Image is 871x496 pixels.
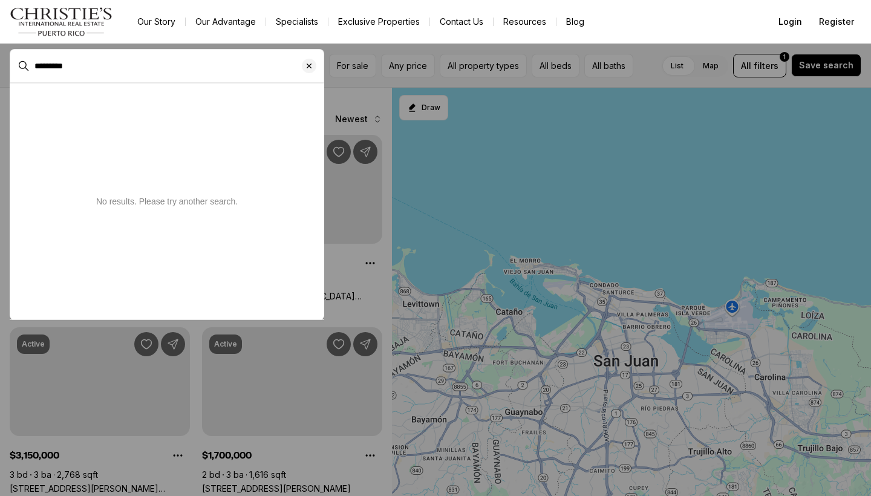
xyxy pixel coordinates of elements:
[128,13,185,30] a: Our Story
[819,17,854,27] span: Register
[10,7,113,36] img: logo
[812,10,861,34] button: Register
[266,13,328,30] a: Specialists
[10,197,324,206] p: No results. Please try another search.
[556,13,594,30] a: Blog
[494,13,556,30] a: Resources
[186,13,266,30] a: Our Advantage
[771,10,809,34] button: Login
[302,50,324,82] button: Clear search input
[430,13,493,30] button: Contact Us
[778,17,802,27] span: Login
[328,13,429,30] a: Exclusive Properties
